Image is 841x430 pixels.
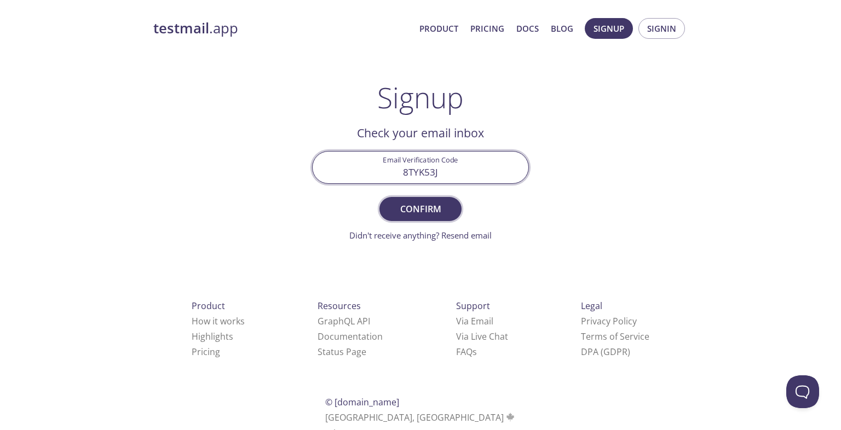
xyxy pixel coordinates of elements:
[456,315,493,327] a: Via Email
[581,346,630,358] a: DPA (GDPR)
[585,18,633,39] button: Signup
[551,21,573,36] a: Blog
[516,21,539,36] a: Docs
[470,21,504,36] a: Pricing
[153,19,411,38] a: testmail.app
[391,201,450,217] span: Confirm
[581,330,649,342] a: Terms of Service
[318,300,361,312] span: Resources
[473,346,477,358] span: s
[594,21,624,36] span: Signup
[379,197,462,221] button: Confirm
[192,300,225,312] span: Product
[581,315,637,327] a: Privacy Policy
[581,300,602,312] span: Legal
[153,19,209,38] strong: testmail
[318,346,366,358] a: Status Page
[325,411,516,423] span: [GEOGRAPHIC_DATA], [GEOGRAPHIC_DATA]
[192,330,233,342] a: Highlights
[419,21,458,36] a: Product
[312,124,529,142] h2: Check your email inbox
[349,230,492,241] a: Didn't receive anything? Resend email
[318,330,383,342] a: Documentation
[786,375,819,408] iframe: Help Scout Beacon - Open
[647,21,676,36] span: Signin
[325,396,399,408] span: © [DOMAIN_NAME]
[192,346,220,358] a: Pricing
[377,81,464,114] h1: Signup
[192,315,245,327] a: How it works
[318,315,370,327] a: GraphQL API
[456,330,508,342] a: Via Live Chat
[456,300,490,312] span: Support
[456,346,477,358] a: FAQ
[638,18,685,39] button: Signin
